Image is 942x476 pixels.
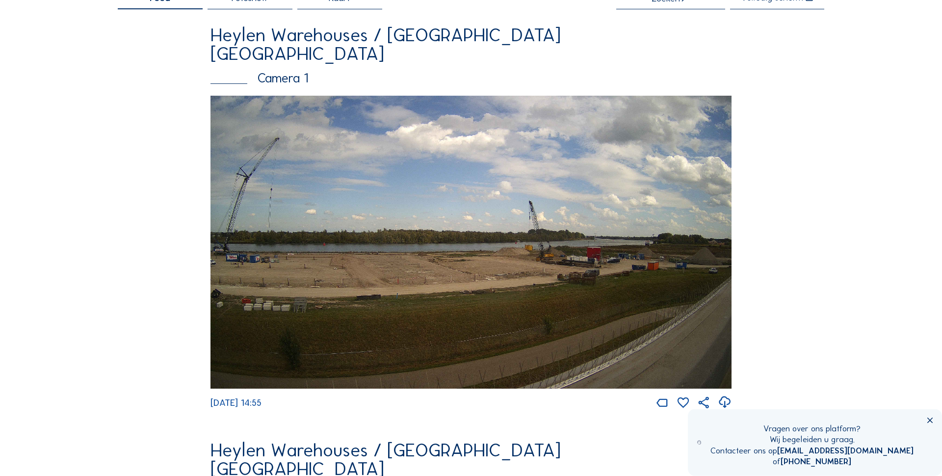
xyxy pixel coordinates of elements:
[697,423,701,462] img: operator
[710,446,914,456] div: Contacteer ons op
[777,446,914,456] a: [EMAIL_ADDRESS][DOMAIN_NAME]
[781,456,851,467] a: [PHONE_NUMBER]
[710,434,914,445] div: Wij begeleiden u graag.
[210,397,262,408] span: [DATE] 14:55
[210,26,732,63] div: Heylen Warehouses / [GEOGRAPHIC_DATA] [GEOGRAPHIC_DATA]
[210,72,732,84] div: Camera 1
[710,423,914,434] div: Vragen over ons platform?
[210,96,732,389] img: Image
[710,456,914,467] div: of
